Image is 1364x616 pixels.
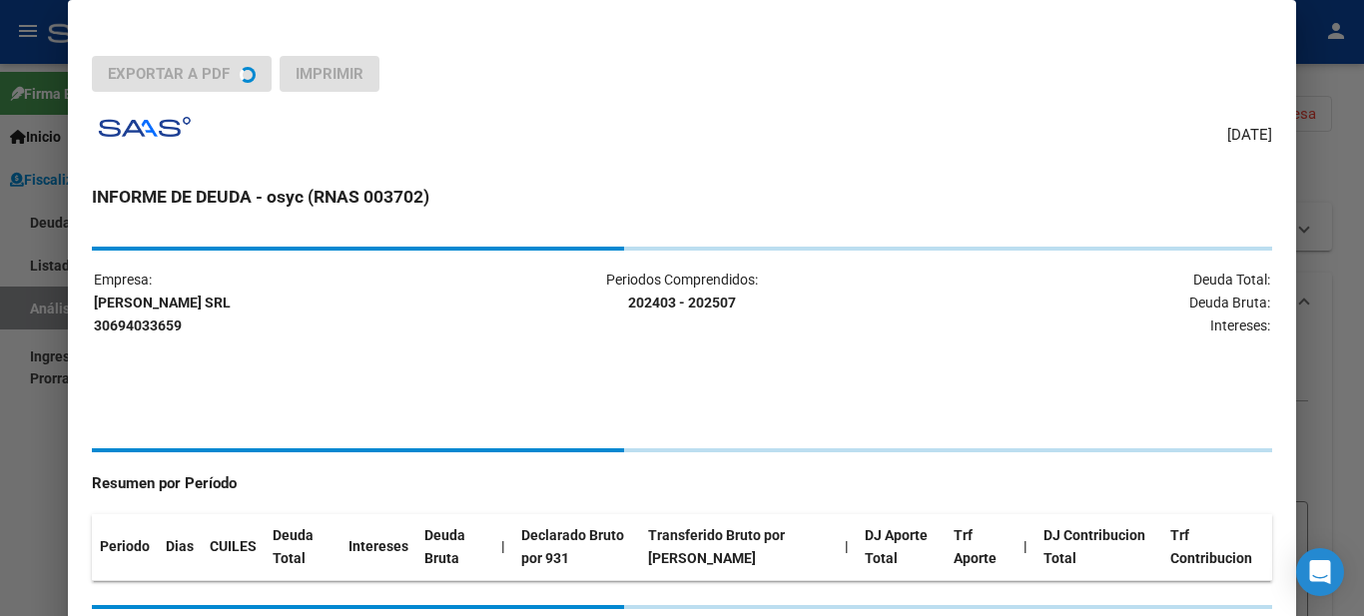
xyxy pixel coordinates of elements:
[296,65,363,83] span: Imprimir
[92,472,1271,495] h4: Resumen por Período
[857,514,945,580] th: DJ Aporte Total
[265,514,341,580] th: Deuda Total
[640,514,837,580] th: Transferido Bruto por [PERSON_NAME]
[158,514,202,580] th: Dias
[837,514,857,580] th: |
[1035,514,1162,580] th: DJ Contribucion Total
[92,514,158,580] th: Periodo
[513,514,640,580] th: Declarado Bruto por 931
[108,65,230,83] span: Exportar a PDF
[280,56,379,92] button: Imprimir
[880,269,1270,336] p: Deuda Total: Deuda Bruta: Intereses:
[493,514,513,580] th: |
[94,269,484,336] p: Empresa:
[628,295,736,310] strong: 202403 - 202507
[341,514,416,580] th: Intereses
[486,269,877,314] p: Periodos Comprendidos:
[94,295,231,333] strong: [PERSON_NAME] SRL 30694033659
[92,56,272,92] button: Exportar a PDF
[1016,514,1035,580] th: |
[92,184,1271,210] h3: INFORME DE DEUDA - osyc (RNAS 003702)
[416,514,493,580] th: Deuda Bruta
[946,514,1016,580] th: Trf Aporte
[1227,124,1272,147] span: [DATE]
[1162,514,1272,580] th: Trf Contribucion
[202,514,265,580] th: CUILES
[1296,548,1344,596] div: Open Intercom Messenger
